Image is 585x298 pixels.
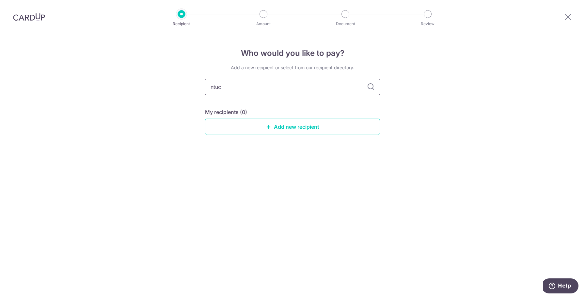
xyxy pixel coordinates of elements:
[543,278,578,295] iframe: Opens a widget where you can find more information
[205,64,380,71] div: Add a new recipient or select from our recipient directory.
[205,47,380,59] h4: Who would you like to pay?
[239,21,288,27] p: Amount
[157,21,206,27] p: Recipient
[321,21,370,27] p: Document
[13,13,45,21] img: CardUp
[205,79,380,95] input: Search for any recipient here
[205,119,380,135] a: Add new recipient
[403,21,452,27] p: Review
[205,108,247,116] h5: My recipients (0)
